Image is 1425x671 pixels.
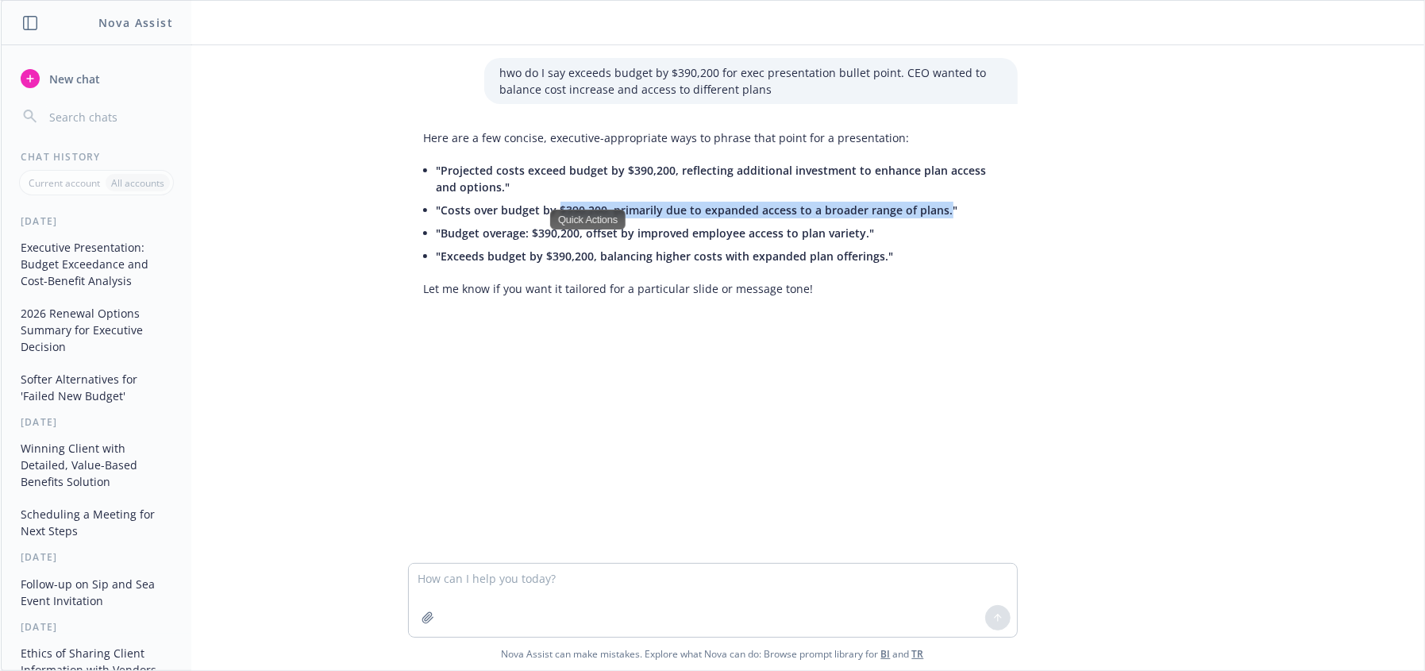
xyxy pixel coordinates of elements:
[2,620,191,634] div: [DATE]
[437,249,894,264] span: "Exceeds budget by $390,200, balancing higher costs with expanded plan offerings."
[2,214,191,228] div: [DATE]
[881,647,891,661] a: BI
[14,300,179,360] button: 2026 Renewal Options Summary for Executive Decision
[98,14,173,31] h1: Nova Assist
[2,550,191,564] div: [DATE]
[14,366,179,409] button: Softer Alternatives for 'Failed New Budget'
[2,150,191,164] div: Chat History
[437,163,987,195] span: "Projected costs exceed budget by $390,200, reflecting additional investment to enhance plan acce...
[29,176,100,190] p: Current account
[437,202,958,218] span: "Costs over budget by $390,200, primarily due to expanded access to a broader range of plans."
[424,280,1002,297] p: Let me know if you want it tailored for a particular slide or message tone!
[7,638,1418,670] span: Nova Assist can make mistakes. Explore what Nova can do: Browse prompt library for and
[46,71,100,87] span: New chat
[912,647,924,661] a: TR
[111,176,164,190] p: All accounts
[14,234,179,294] button: Executive Presentation: Budget Exceedance and Cost-Benefit Analysis
[2,415,191,429] div: [DATE]
[14,435,179,495] button: Winning Client with Detailed, Value-Based Benefits Solution
[500,64,1002,98] p: hwo do I say exceeds budget by $390,200 for exec presentation bullet point. CEO wanted to balance...
[424,129,1002,146] p: Here are a few concise, executive-appropriate ways to phrase that point for a presentation:
[437,226,875,241] span: "Budget overage: $390,200, offset by improved employee access to plan variety."
[46,106,172,128] input: Search chats
[14,64,179,93] button: New chat
[14,571,179,614] button: Follow-up on Sip and Sea Event Invitation
[14,501,179,544] button: Scheduling a Meeting for Next Steps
